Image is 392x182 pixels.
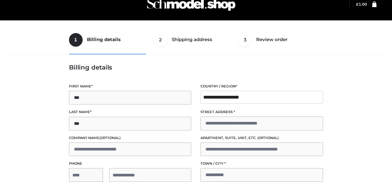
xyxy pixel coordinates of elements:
label: Last name [69,109,192,115]
label: First name [69,83,192,89]
label: Country / Region [200,83,323,89]
span: (optional) [99,136,121,140]
label: Street address [200,109,323,115]
a: £1.00 [356,2,367,6]
label: Town / City [200,161,323,167]
label: Apartment, suite, unit, etc. [200,135,323,141]
label: Phone [69,161,192,167]
label: Company name [69,135,192,141]
span: £ [356,2,359,6]
h3: Billing details [69,64,323,71]
bdi: 1.00 [356,2,367,6]
span: (optional) [257,136,279,140]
